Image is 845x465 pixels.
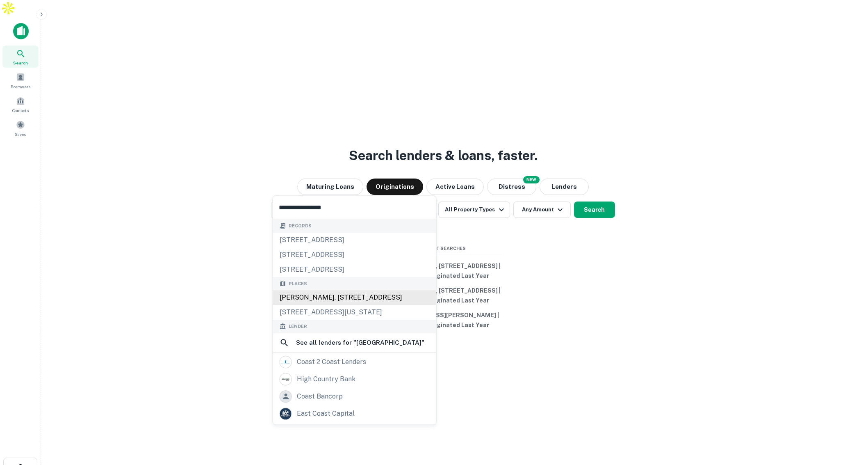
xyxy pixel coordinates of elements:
div: east coast capital [297,408,355,420]
button: [PERSON_NAME], [STREET_ADDRESS] | All Types | Originated Last Year [382,283,505,308]
h3: Search lenders & loans, faster. [349,146,538,165]
h6: See all lenders for " [GEOGRAPHIC_DATA] " [296,338,424,348]
div: NEW [523,176,540,183]
button: Originations [367,179,423,195]
span: Search [13,60,28,66]
div: [STREET_ADDRESS] [273,262,436,277]
div: [PERSON_NAME], [STREET_ADDRESS] [273,290,436,305]
span: Contacts [12,107,29,114]
iframe: Chat Widget [804,399,845,439]
span: Borrowers [11,83,30,90]
span: Saved [15,131,27,137]
span: Lender [289,323,307,330]
span: Records [289,222,312,229]
a: Search [2,46,39,68]
img: picture [280,373,292,385]
img: picture [280,408,292,419]
a: gulf coast bank [273,422,436,440]
button: All Property Types [438,202,510,218]
button: Search [574,202,615,218]
img: capitalize-icon.png [13,23,29,39]
img: picture [280,356,292,368]
div: coast 2 coast lenders [297,356,366,368]
div: [STREET_ADDRESS] [273,233,436,247]
span: Recent Searches [382,245,505,252]
a: coast bancorp [273,388,436,405]
button: Enter addresses, locations or lender names [271,202,435,219]
button: [STREET_ADDRESS][PERSON_NAME] | All Types | Originated Last Year [382,308,505,332]
a: Saved [2,117,39,139]
div: [STREET_ADDRESS] [273,247,436,262]
button: Any Amount [513,202,571,218]
a: Borrowers [2,69,39,92]
button: Maturing Loans [297,179,363,195]
span: Places [289,280,307,287]
div: high country bank [297,373,355,385]
a: east coast capital [273,405,436,422]
button: Lenders [540,179,589,195]
a: Contacts [2,93,39,115]
button: Active Loans [426,179,484,195]
div: [STREET_ADDRESS][US_STATE] [273,305,436,320]
a: coast 2 coast lenders [273,353,436,371]
a: high country bank [273,371,436,388]
button: Search distressed loans with lien and other non-mortgage details. [487,179,536,195]
button: [PERSON_NAME], [STREET_ADDRESS] | All Types | Originated Last Year [382,259,505,283]
div: coast bancorp [297,390,343,403]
